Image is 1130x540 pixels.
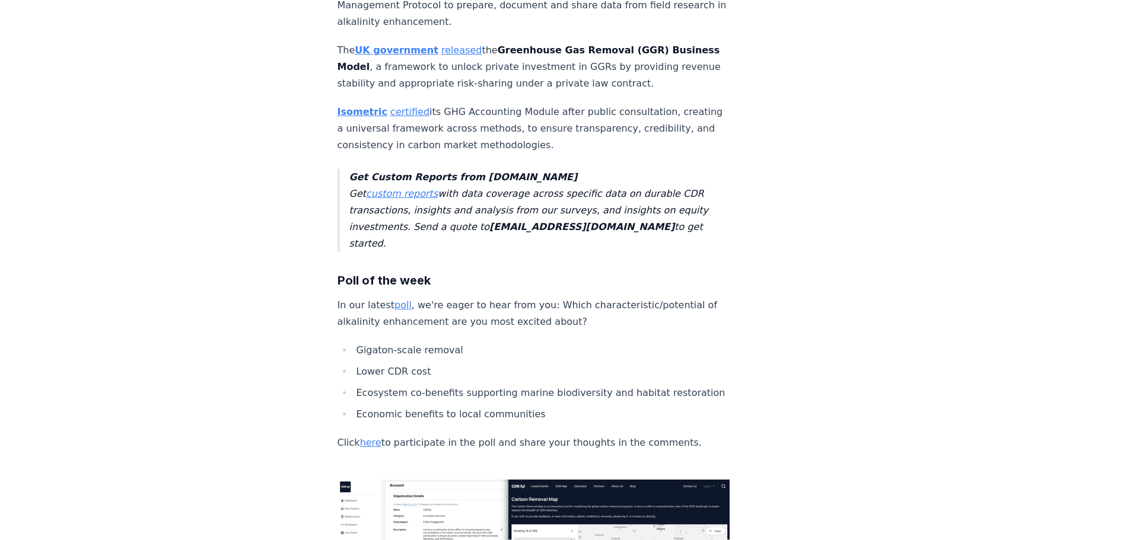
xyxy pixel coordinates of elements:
strong: Poll of the week [338,273,431,287]
li: Ecosystem co-benefits supporting marine biodiversity and habitat restoration [353,385,730,401]
strong: [EMAIL_ADDRESS][DOMAIN_NAME] [489,221,674,232]
li: Gigaton-scale removal [353,342,730,359]
strong: Greenhouse Gas Removal (GGR) Business Model [338,44,720,72]
p: Click to participate in the poll and share your thoughts in the comments. [338,434,730,451]
em: Get with data coverage across specific data on durable CDR transactions, insights and analysis fr... [349,171,708,249]
li: Lower CDR cost [353,363,730,380]
strong: Get Custom Reports from [DOMAIN_NAME] [349,171,578,183]
a: poll [394,299,412,311]
p: The the , a framework to unlock private investment in GGRs by providing revenue stability and app... [338,42,730,92]
a: custom reports [366,188,438,199]
a: Isometric [338,106,388,117]
a: here [360,437,381,448]
a: UK government [355,44,438,56]
a: released [441,44,482,56]
a: certified [390,106,429,117]
p: its GHG Accounting Module after public consultation, creating a universal framework across method... [338,104,730,154]
p: In our latest , we're eager to hear from you: Which characteristic/potential of alkalinity enhanc... [338,297,730,330]
li: Economic benefits to local communities [353,406,730,423]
